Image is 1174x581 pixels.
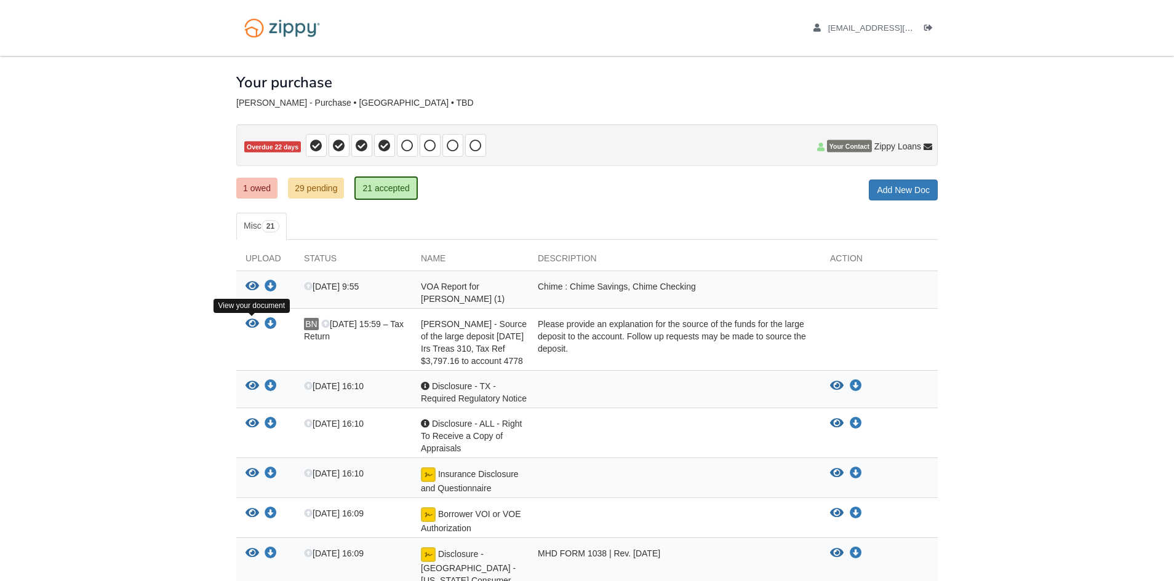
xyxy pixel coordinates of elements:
a: Download Disclosure - ALL - Right To Receive a Copy of Appraisals [265,419,277,429]
span: [DATE] 16:10 [304,468,364,478]
a: Download VOA Report for Brittney Nolan (1) [265,282,277,292]
span: [DATE] 16:10 [304,381,364,391]
a: Download Insurance Disclosure and Questionnaire [850,468,862,478]
div: Please provide an explanation for the source of the funds for the large deposit to the account. F... [529,318,821,367]
span: [DATE] 15:59 – Tax Return [304,319,404,341]
button: View Disclosure - TX - Texas Consumer Disclosure 1038 [830,547,844,559]
img: Document accepted [421,467,436,482]
button: View Insurance Disclosure and Questionnaire [830,467,844,480]
button: View Insurance Disclosure and Questionnaire [246,467,259,480]
a: Log out [924,23,938,36]
img: Logo [236,12,328,44]
span: BN [304,318,319,330]
span: VOA Report for [PERSON_NAME] (1) [421,282,505,304]
a: Download Brittney Nolan - Source of the large deposit July 25, 2025 Irs Treas 310, Tax Ref $3,797... [265,320,277,330]
span: Zippy Loans [874,140,921,152]
span: [DATE] 16:09 [304,548,364,558]
span: [DATE] 16:09 [304,508,364,518]
span: Disclosure - ALL - Right To Receive a Copy of Appraisals [421,419,522,453]
span: [DATE] 16:10 [304,419,364,429]
a: Download Insurance Disclosure and Questionnaire [265,469,277,479]
h1: Your purchase [236,74,332,90]
div: Status [295,252,412,271]
img: Document accepted [421,547,436,562]
div: Description [529,252,821,271]
button: View VOA Report for Brittney Nolan (1) [246,280,259,293]
span: Borrower VOI or VOE Authorization [421,509,521,533]
button: View Brittney Nolan - Source of the large deposit July 25, 2025 Irs Treas 310, Tax Ref $3,797.16 ... [246,318,259,331]
div: Upload [236,252,295,271]
button: View Borrower VOI or VOE Authorization [830,507,844,520]
span: Disclosure - TX - Required Regulatory Notice [421,381,527,403]
button: View Disclosure - TX - Required Regulatory Notice [246,380,259,393]
a: Download Borrower VOI or VOE Authorization [850,508,862,518]
button: View Disclosure - TX - Required Regulatory Notice [830,380,844,392]
button: View Disclosure - TX - Texas Consumer Disclosure 1038 [246,547,259,560]
a: Download Disclosure - ALL - Right To Receive a Copy of Appraisals [850,419,862,429]
a: 29 pending [288,178,344,199]
div: Action [821,252,938,271]
span: [DATE] 9:55 [304,282,359,291]
a: Download Disclosure - TX - Required Regulatory Notice [850,381,862,391]
a: Misc [236,213,287,240]
button: View Disclosure - ALL - Right To Receive a Copy of Appraisals [830,417,844,430]
span: Overdue 22 days [244,141,301,153]
a: Add New Doc [869,180,938,200]
div: Chime : Chime Savings, Chime Checking [529,280,821,305]
a: edit profile [813,23,969,36]
span: 21 [262,220,279,232]
div: [PERSON_NAME] - Purchase • [GEOGRAPHIC_DATA] • TBD [236,98,938,108]
button: View Disclosure - ALL - Right To Receive a Copy of Appraisals [246,417,259,430]
a: Download Disclosure - TX - Required Regulatory Notice [265,382,277,392]
a: Download Disclosure - TX - Texas Consumer Disclosure 1038 [265,549,277,559]
span: Insurance Disclosure and Questionnaire [421,469,519,493]
span: Your Contact [827,140,872,152]
button: View Borrower VOI or VOE Authorization [246,507,259,520]
img: Document accepted [421,507,436,522]
span: [PERSON_NAME] - Source of the large deposit [DATE] Irs Treas 310, Tax Ref $3,797.16 to account 4778 [421,319,527,366]
div: View your document [214,299,290,313]
a: 21 accepted [354,176,417,200]
a: Download Borrower VOI or VOE Authorization [265,509,277,519]
a: 1 owed [236,178,278,199]
span: brittanynolan30@gmail.com [828,23,969,33]
div: Name [412,252,529,271]
a: Download Disclosure - TX - Texas Consumer Disclosure 1038 [850,548,862,558]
